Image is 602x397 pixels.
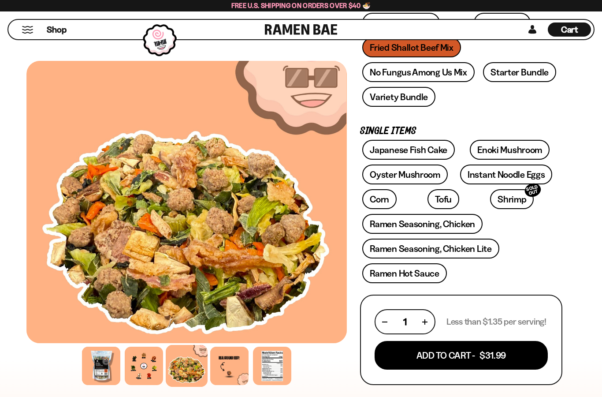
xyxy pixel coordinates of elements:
[47,22,67,37] a: Shop
[360,127,562,135] p: Single Items
[362,214,483,234] a: Ramen Seasoning, Chicken
[561,24,578,35] span: Cart
[47,24,67,36] span: Shop
[362,140,455,160] a: Japanese Fish Cake
[375,341,548,370] button: Add To Cart - $31.99
[362,239,499,258] a: Ramen Seasoning, Chicken Lite
[483,62,556,82] a: Starter Bundle
[22,26,33,34] button: Mobile Menu Trigger
[446,316,546,327] p: Less than $1.35 per serving!
[460,165,552,184] a: Instant Noodle Eggs
[427,189,459,209] a: Tofu
[470,140,550,160] a: Enoki Mushroom
[524,182,543,199] div: SOLD OUT
[362,165,448,184] a: Oyster Mushroom
[231,1,371,10] span: Free U.S. Shipping on Orders over $40 🍜
[362,62,474,82] a: No Fungus Among Us Mix
[362,263,447,283] a: Ramen Hot Sauce
[403,316,407,327] span: 1
[548,20,591,39] div: Cart
[362,189,397,209] a: Corn
[490,189,534,209] a: ShrimpSOLD OUT
[362,87,435,107] a: Variety Bundle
